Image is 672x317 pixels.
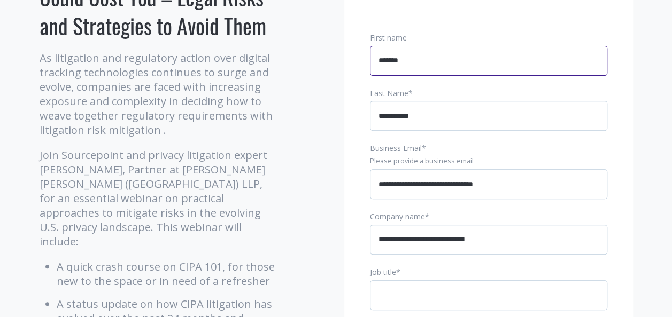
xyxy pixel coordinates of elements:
span: Job title [370,267,396,277]
span: First name [370,33,407,43]
span: Company name [370,211,425,221]
p: As litigation and regulatory action over digital tracking technologies continues to surge and evo... [40,51,277,137]
span: Business Email [370,143,422,153]
p: Join Sourcepoint and privacy litigation expert [PERSON_NAME], Partner at [PERSON_NAME] [PERSON_NA... [40,148,277,249]
legend: Please provide a business email [370,156,607,166]
span: Last Name [370,88,408,98]
li: A quick crash course on CIPA 101, for those new to the space or in need of a refresher [57,259,277,288]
